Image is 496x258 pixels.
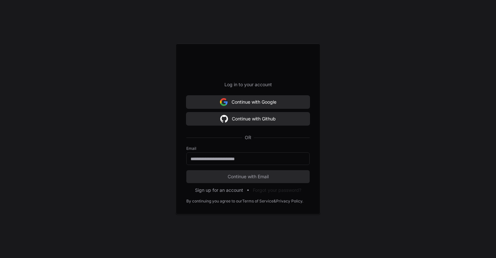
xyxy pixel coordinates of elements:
[220,96,228,108] img: Sign in with google
[186,173,310,180] span: Continue with Email
[186,96,310,108] button: Continue with Google
[186,199,242,204] div: By continuing you agree to our
[186,112,310,125] button: Continue with Github
[253,187,301,193] button: Forgot your password?
[242,199,274,204] a: Terms of Service
[186,170,310,183] button: Continue with Email
[186,81,310,88] p: Log in to your account
[220,112,228,125] img: Sign in with google
[195,187,243,193] button: Sign up for an account
[242,134,254,141] span: OR
[186,146,310,151] label: Email
[276,199,303,204] a: Privacy Policy.
[274,199,276,204] div: &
